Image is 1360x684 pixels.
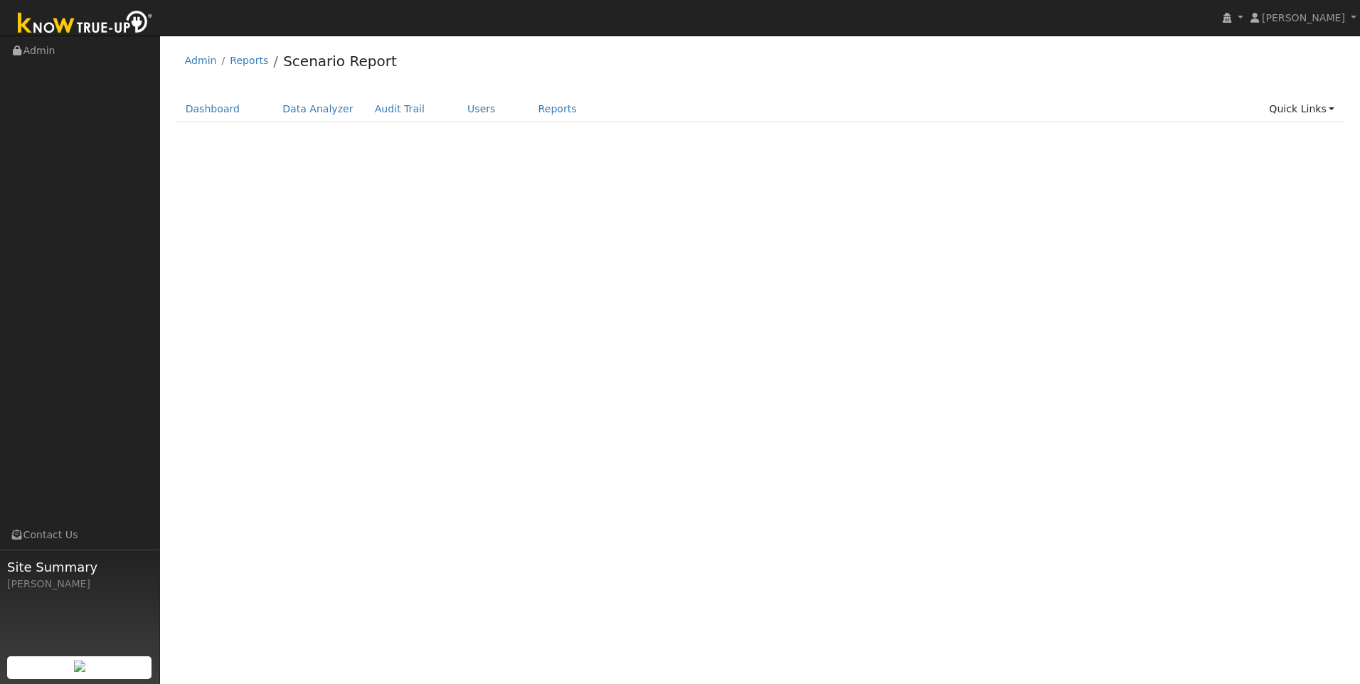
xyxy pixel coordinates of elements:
[1258,96,1345,122] a: Quick Links
[283,53,397,70] a: Scenario Report
[7,557,152,577] span: Site Summary
[11,8,160,40] img: Know True-Up
[528,96,588,122] a: Reports
[457,96,506,122] a: Users
[272,96,364,122] a: Data Analyzer
[364,96,435,122] a: Audit Trail
[175,96,251,122] a: Dashboard
[7,577,152,592] div: [PERSON_NAME]
[230,55,268,66] a: Reports
[185,55,217,66] a: Admin
[1262,12,1345,23] span: [PERSON_NAME]
[74,661,85,672] img: retrieve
